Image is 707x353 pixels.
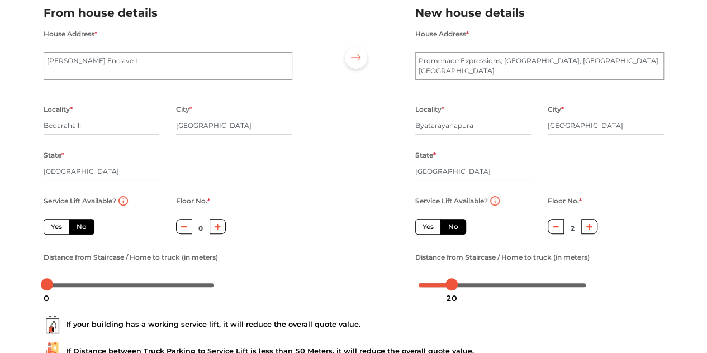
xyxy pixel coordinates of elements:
[176,194,210,208] label: Floor No.
[44,4,292,22] h2: From house details
[44,316,664,333] div: If your building has a working service lift, it will reduce the overall quote value.
[69,219,94,235] label: No
[44,316,61,333] img: ...
[442,289,462,308] div: 20
[39,289,54,308] div: 0
[415,4,664,22] h2: New house details
[415,102,444,117] label: Locality
[44,250,218,265] label: Distance from Staircase / Home to truck (in meters)
[415,27,469,41] label: House Address
[415,52,664,80] textarea: Promenade Expressions, [GEOGRAPHIC_DATA], [GEOGRAPHIC_DATA], [GEOGRAPHIC_DATA]
[44,27,97,41] label: House Address
[440,219,466,235] label: No
[415,194,488,208] label: Service Lift Available?
[415,219,441,235] label: Yes
[44,194,116,208] label: Service Lift Available?
[44,148,64,163] label: State
[176,102,192,117] label: City
[415,148,436,163] label: State
[44,219,69,235] label: Yes
[548,194,582,208] label: Floor No.
[415,250,590,265] label: Distance from Staircase / Home to truck (in meters)
[548,102,564,117] label: City
[44,52,292,80] textarea: [PERSON_NAME] Enclave I
[44,102,73,117] label: Locality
